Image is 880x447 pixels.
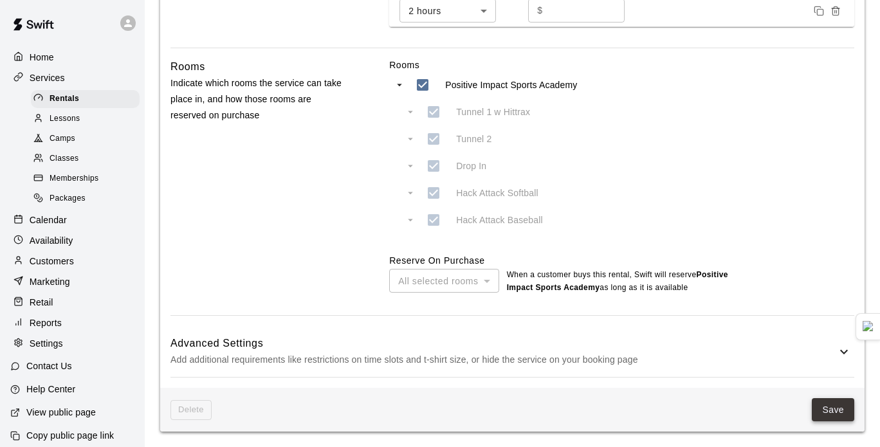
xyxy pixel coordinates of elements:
a: Calendar [10,210,134,230]
button: Save [812,398,854,422]
div: Rentals [31,90,140,108]
p: Positive Impact Sports Academy [445,78,577,91]
a: Rentals [31,89,145,109]
p: Services [30,71,65,84]
div: Packages [31,190,140,208]
button: Remove price [827,3,844,19]
div: Camps [31,130,140,148]
button: Duplicate price [811,3,827,19]
div: Advanced SettingsAdd additional requirements like restrictions on time slots and t-shirt size, or... [170,326,854,377]
a: Memberships [31,169,145,189]
p: Hack Attack Baseball [456,214,543,226]
p: Indicate which rooms the service can take place in, and how those rooms are reserved on purchase [170,75,348,124]
p: When a customer buys this rental , Swift will reserve as long as it is available [507,269,732,295]
p: Home [30,51,54,64]
span: Camps [50,132,75,145]
p: Tunnel 2 [456,132,491,145]
p: View public page [26,406,96,419]
a: Classes [31,149,145,169]
a: Camps [31,129,145,149]
a: Packages [31,189,145,209]
span: This rental can't be deleted because its tied to: credits, [170,400,212,420]
div: Classes [31,150,140,168]
p: Help Center [26,383,75,396]
p: Customers [30,255,74,268]
p: Retail [30,296,53,309]
p: Tunnel 1 w Hittrax [456,105,530,118]
p: Marketing [30,275,70,288]
span: Classes [50,152,78,165]
img: Detect Auto [863,321,874,333]
ul: swift facility view [389,71,646,233]
a: Customers [10,251,134,271]
a: Services [10,68,134,87]
label: Reserve On Purchase [389,255,484,266]
span: Rentals [50,93,79,105]
a: Retail [10,293,134,312]
div: All selected rooms [389,269,499,293]
h6: Rooms [170,59,205,75]
span: Memberships [50,172,98,185]
a: Availability [10,231,134,250]
p: Calendar [30,214,67,226]
span: Lessons [50,113,80,125]
p: Availability [30,234,73,247]
p: Copy public page link [26,429,114,442]
p: Add additional requirements like restrictions on time slots and t-shirt size, or hide the service... [170,352,836,368]
p: Reports [30,316,62,329]
p: Settings [30,337,63,350]
p: Hack Attack Softball [456,187,538,199]
a: Reports [10,313,134,333]
h6: Advanced Settings [170,335,836,352]
div: Memberships [31,170,140,188]
a: Marketing [10,272,134,291]
a: Settings [10,334,134,353]
p: $ [537,4,542,17]
p: Drop In [456,160,486,172]
span: Packages [50,192,86,205]
label: Rooms [389,59,854,71]
a: Lessons [31,109,145,129]
a: Home [10,48,134,67]
p: Contact Us [26,360,72,372]
div: Lessons [31,110,140,128]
